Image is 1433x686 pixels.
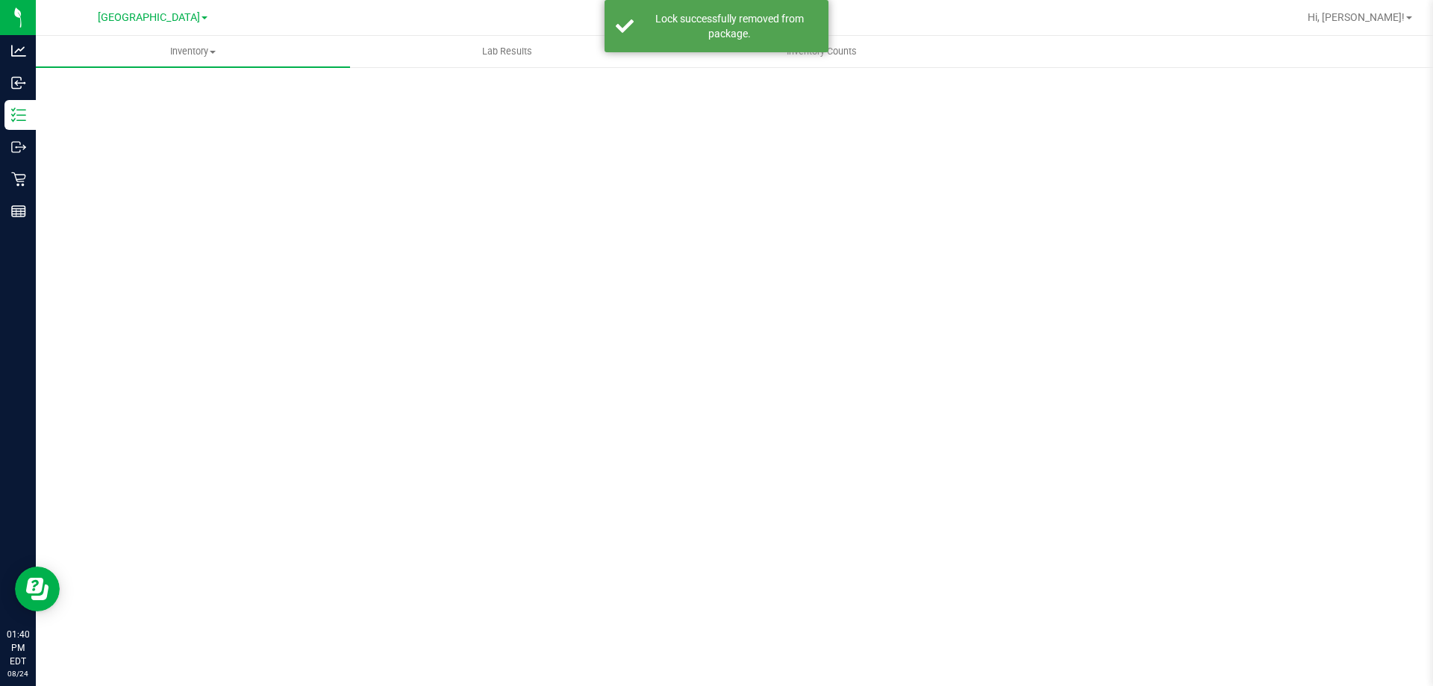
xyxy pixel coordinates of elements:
[350,36,664,67] a: Lab Results
[36,36,350,67] a: Inventory
[1308,11,1405,23] span: Hi, [PERSON_NAME]!
[7,628,29,668] p: 01:40 PM EDT
[11,140,26,155] inline-svg: Outbound
[11,107,26,122] inline-svg: Inventory
[462,45,552,58] span: Lab Results
[7,668,29,679] p: 08/24
[36,45,350,58] span: Inventory
[11,204,26,219] inline-svg: Reports
[15,567,60,611] iframe: Resource center
[11,172,26,187] inline-svg: Retail
[642,11,817,41] div: Lock successfully removed from package.
[98,11,200,24] span: [GEOGRAPHIC_DATA]
[11,43,26,58] inline-svg: Analytics
[11,75,26,90] inline-svg: Inbound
